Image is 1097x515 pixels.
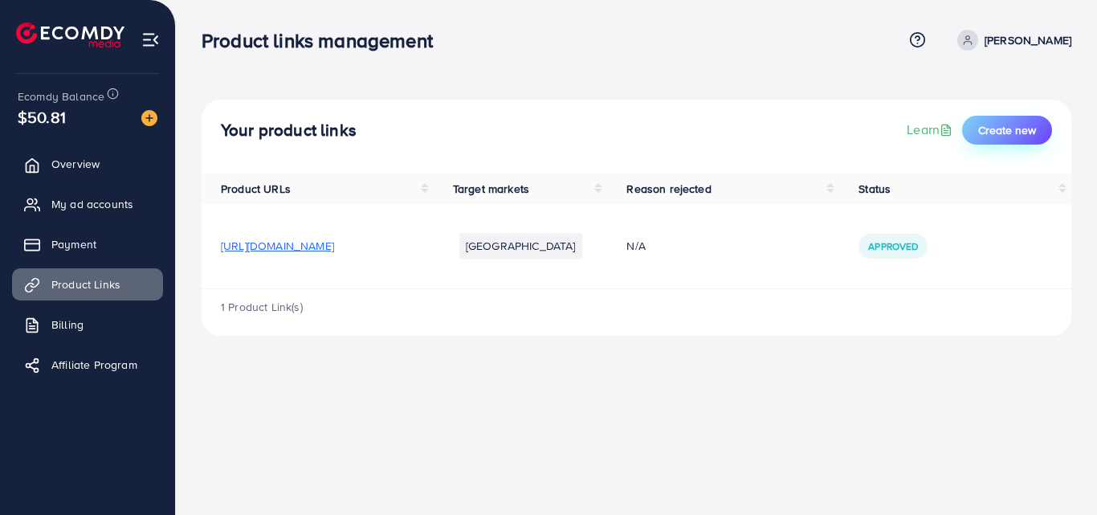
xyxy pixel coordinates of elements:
[51,236,96,252] span: Payment
[626,181,711,197] span: Reason rejected
[221,238,334,254] span: [URL][DOMAIN_NAME]
[858,181,891,197] span: Status
[12,148,163,180] a: Overview
[12,349,163,381] a: Affiliate Program
[221,181,291,197] span: Product URLs
[51,276,120,292] span: Product Links
[141,31,160,49] img: menu
[1029,443,1085,503] iframe: Chat
[985,31,1071,50] p: [PERSON_NAME]
[453,181,529,197] span: Target markets
[12,188,163,220] a: My ad accounts
[51,156,100,172] span: Overview
[221,299,303,315] span: 1 Product Link(s)
[141,110,157,126] img: image
[51,357,137,373] span: Affiliate Program
[868,239,918,253] span: Approved
[221,121,357,141] h4: Your product links
[962,116,1052,145] button: Create new
[12,228,163,260] a: Payment
[978,122,1036,138] span: Create new
[202,29,446,52] h3: Product links management
[12,268,163,300] a: Product Links
[16,22,124,47] img: logo
[18,88,104,104] span: Ecomdy Balance
[626,238,645,254] span: N/A
[51,317,84,333] span: Billing
[951,30,1071,51] a: [PERSON_NAME]
[907,121,956,139] a: Learn
[459,233,582,259] li: [GEOGRAPHIC_DATA]
[51,196,133,212] span: My ad accounts
[12,309,163,341] a: Billing
[18,105,66,129] span: $50.81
